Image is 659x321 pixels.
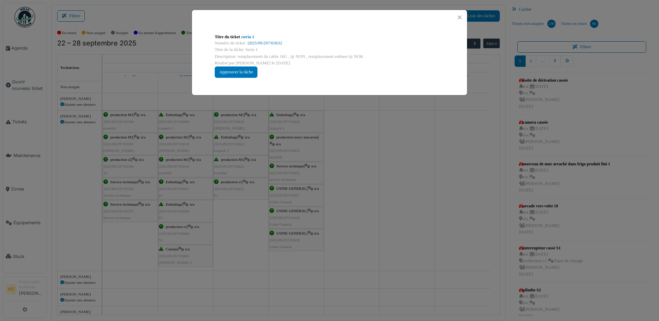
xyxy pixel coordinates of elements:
div: Description: remplacement du cable 16G , tjr NON , remplacement embase tjr NOK [215,53,444,60]
a: seria 1 [243,34,254,39]
a: 2025/09/297/03632 [248,41,282,45]
div: Réalisé par [PERSON_NAME] le [DATE] [215,60,444,66]
div: Numéro de ticket : [215,40,444,46]
div: Titre du ticket : [215,34,444,40]
div: Titre de la tâche: Seria 1 [215,46,444,53]
button: Close [455,13,464,22]
div: Approuver la tâche [215,66,257,78]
